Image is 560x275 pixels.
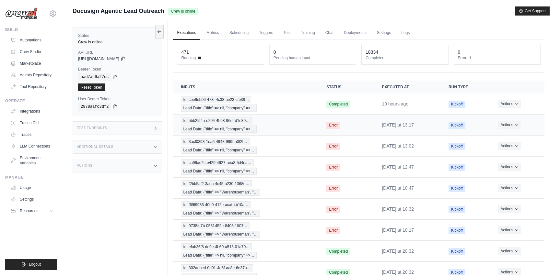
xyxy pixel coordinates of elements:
a: View execution details for Id [181,96,311,112]
div: Build [5,27,57,32]
a: View execution details for Id [181,117,311,133]
button: Actions for execution [498,121,521,129]
span: Kickoff [449,143,465,150]
img: Logo [5,7,38,20]
span: Id: 3acf0393-1ea6-4948-999f-a0f2f… [181,138,249,145]
a: View execution details for Id [181,159,311,175]
span: Kickoff [449,101,465,108]
dt: Errored [458,55,536,60]
span: Kickoff [449,164,465,171]
span: Error [326,122,340,129]
label: Bearer Token [78,67,157,72]
span: Lead Data: {"title" => "Warehouseman", "… [181,231,260,238]
span: Error [326,185,340,192]
button: Resources [8,206,57,216]
a: Metrics [203,26,223,40]
th: Inputs [173,81,319,93]
button: Actions for execution [498,184,521,192]
h3: Additional Details [77,145,113,149]
span: Id: cbe9eb06-473f-4c38-ae23-cfb38… [181,96,251,103]
time: September 20, 2025 at 20:32 CDT [382,101,408,106]
a: Training [297,26,319,40]
time: September 20, 2025 at 10:17 CDT [382,227,414,233]
span: Lead Data: {"title" => "Warehouseman", "… [181,189,260,196]
span: Kickoff [449,185,465,192]
span: [URL][DOMAIN_NAME] [78,56,119,61]
div: 471 [181,49,189,55]
a: Traces Old [8,118,57,128]
a: Usage [8,182,57,193]
span: Error [326,206,340,213]
span: Error [326,227,340,234]
span: Completed [326,248,350,255]
span: Lead Data: {"title" => nil, "company" =>… [181,168,256,175]
span: Kickoff [449,206,465,213]
a: Scheduling [226,26,252,40]
span: Kickoff [449,248,465,255]
a: Tool Repository [8,82,57,92]
button: Actions for execution [498,226,521,234]
a: Marketplace [8,58,57,69]
span: Lead Data: {"title" => "Warehouseman", "… [181,210,260,217]
span: Kickoff [449,122,465,129]
button: Actions for execution [498,100,521,108]
code: 2878aafc3df2 [78,103,111,111]
time: September 20, 2025 at 13:17 CDT [382,122,414,127]
span: Lead Data: {"title" => nil, "company" =>… [181,252,256,259]
div: Crew is online [78,39,157,45]
a: Executions [173,26,200,40]
a: View execution details for Id [181,222,311,238]
a: View execution details for Id [181,180,311,196]
span: Kickoff [449,227,465,234]
span: Id: f69f9936-40b9-412e-acaf-4b10a… [181,201,251,208]
th: Status [319,81,374,93]
a: LLM Connections [8,141,57,151]
span: Crew is online [168,8,198,15]
a: Logs [397,26,414,40]
time: September 20, 2025 at 10:32 CDT [382,206,414,212]
dt: Completed [366,55,444,60]
label: User Bearer Token [78,96,157,102]
button: Get Support [515,6,550,16]
span: Id: 302aebed-0d01-4d6f-aa8e-6e37a… [181,264,253,271]
span: Logout [29,262,41,267]
a: Automations [8,35,57,45]
span: Id: efab36f8-de9e-4b60-a513-01a70… [181,243,252,250]
time: September 20, 2025 at 13:02 CDT [382,143,414,148]
div: 18334 [366,49,378,55]
th: Run Type [441,81,490,93]
div: 0 [274,49,276,55]
a: View execution details for Id [181,138,311,154]
div: Operate [5,98,57,104]
span: Lead Data: {"title" => nil, "company" =>… [181,104,256,112]
a: Settings [8,194,57,204]
iframe: Chat Widget [528,244,560,275]
div: 0 [458,49,461,55]
time: September 19, 2025 at 20:32 CDT [382,269,414,275]
span: Id: 9738fe7b-053f-452e-8403-1ff07… [181,222,250,229]
a: Agents Repository [8,70,57,80]
h3: Test Endpoints [77,126,107,130]
time: September 20, 2025 at 10:47 CDT [382,185,414,191]
button: Logout [5,259,57,270]
a: Deployments [340,26,370,40]
button: Actions for execution [498,163,521,171]
span: Error [326,143,340,150]
span: Completed [326,101,350,108]
span: Docusign Agentic Lead Outreach [73,6,164,16]
div: Manage [5,175,57,180]
span: Lead Data: {"title" => nil, "company" =>… [181,147,256,154]
a: View execution details for Id [181,201,311,217]
button: Actions for execution [498,142,521,150]
time: September 20, 2025 at 12:47 CDT [382,164,414,170]
span: Lead Data: {"title" => nil, "company" =>… [181,126,256,133]
a: Chat [321,26,337,40]
span: Id: f2bb5af2-3ada-4c45-a230-1368e… [181,180,251,187]
a: View execution details for Id [181,243,311,259]
button: Actions for execution [498,205,521,213]
code: aad7ac9a27cc [78,73,111,81]
th: Executed at [374,81,441,93]
span: Resources [20,208,38,214]
span: Id: ca99ae2c-e429-4927-aea8-5d4ea… [181,159,253,166]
